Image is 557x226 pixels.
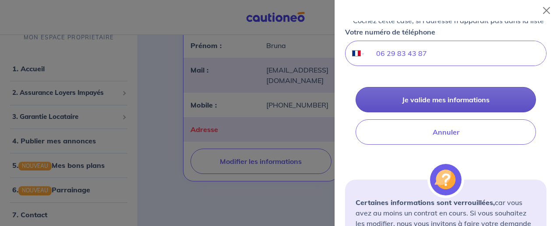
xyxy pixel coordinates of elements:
[356,198,495,207] strong: Certaines informations sont verrouillées,
[356,87,536,112] button: Je valide mes informations
[430,164,462,195] img: illu_alert_question.svg
[345,27,435,37] p: Votre numéro de téléphone
[539,3,553,17] button: Close
[366,41,546,66] input: 06 34 34 34 34
[356,119,536,145] button: Annuler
